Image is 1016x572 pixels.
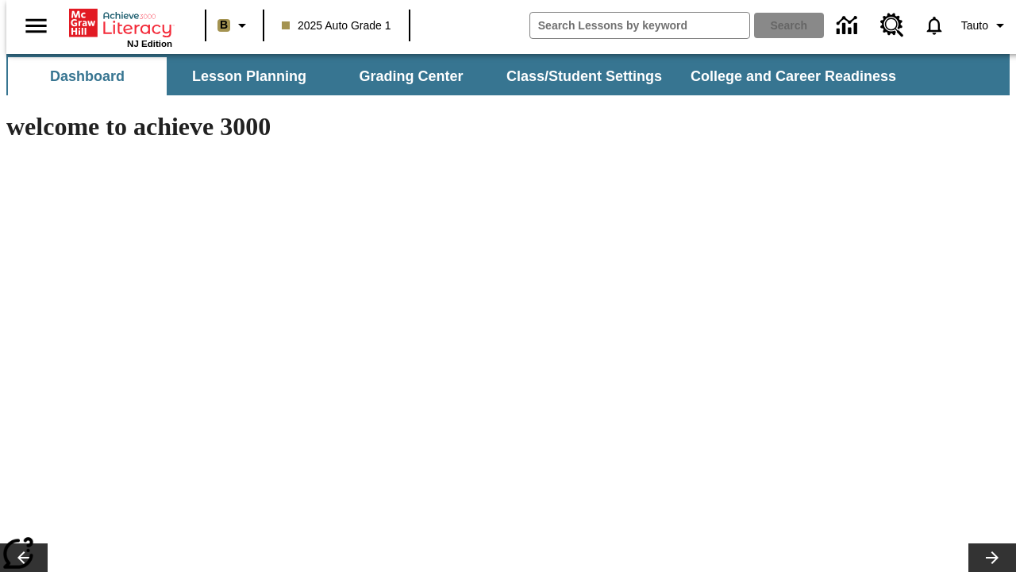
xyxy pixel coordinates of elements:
input: search field [530,13,749,38]
button: Profile/Settings [955,11,1016,40]
button: Grading Center [332,57,491,95]
h1: welcome to achieve 3000 [6,112,692,141]
button: Lesson Planning [170,57,329,95]
button: Dashboard [8,57,167,95]
a: Data Center [827,4,871,48]
span: 2025 Auto Grade 1 [282,17,391,34]
button: College and Career Readiness [678,57,909,95]
a: Resource Center, Will open in new tab [871,4,914,47]
span: NJ Edition [127,39,172,48]
div: SubNavbar [6,54,1010,95]
div: SubNavbar [6,57,910,95]
span: B [220,15,228,35]
button: Class/Student Settings [494,57,675,95]
span: Tauto [961,17,988,34]
div: Home [69,6,172,48]
button: Lesson carousel, Next [968,543,1016,572]
button: Open side menu [13,2,60,49]
a: Notifications [914,5,955,46]
button: Boost Class color is light brown. Change class color [211,11,258,40]
a: Home [69,7,172,39]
